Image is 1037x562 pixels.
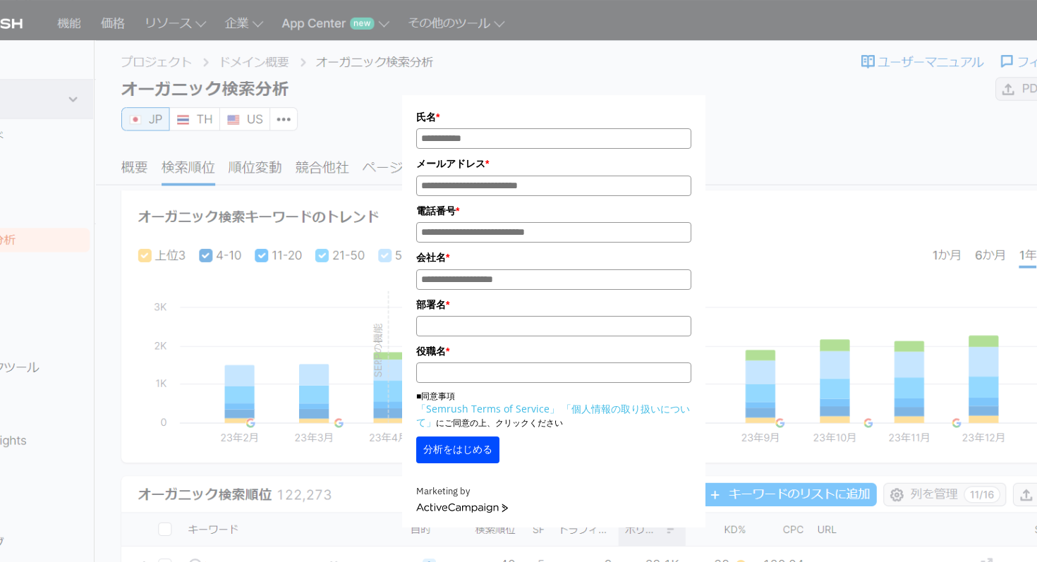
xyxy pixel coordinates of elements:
[416,297,691,312] label: 部署名
[416,343,691,359] label: 役職名
[416,436,499,463] button: 分析をはじめる
[416,250,691,265] label: 会社名
[416,402,690,429] a: 「個人情報の取り扱いについて」
[416,402,559,415] a: 「Semrush Terms of Service」
[416,109,691,125] label: 氏名
[416,203,691,219] label: 電話番号
[416,390,691,429] p: ■同意事項 にご同意の上、クリックください
[416,156,691,171] label: メールアドレス
[416,484,691,499] div: Marketing by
